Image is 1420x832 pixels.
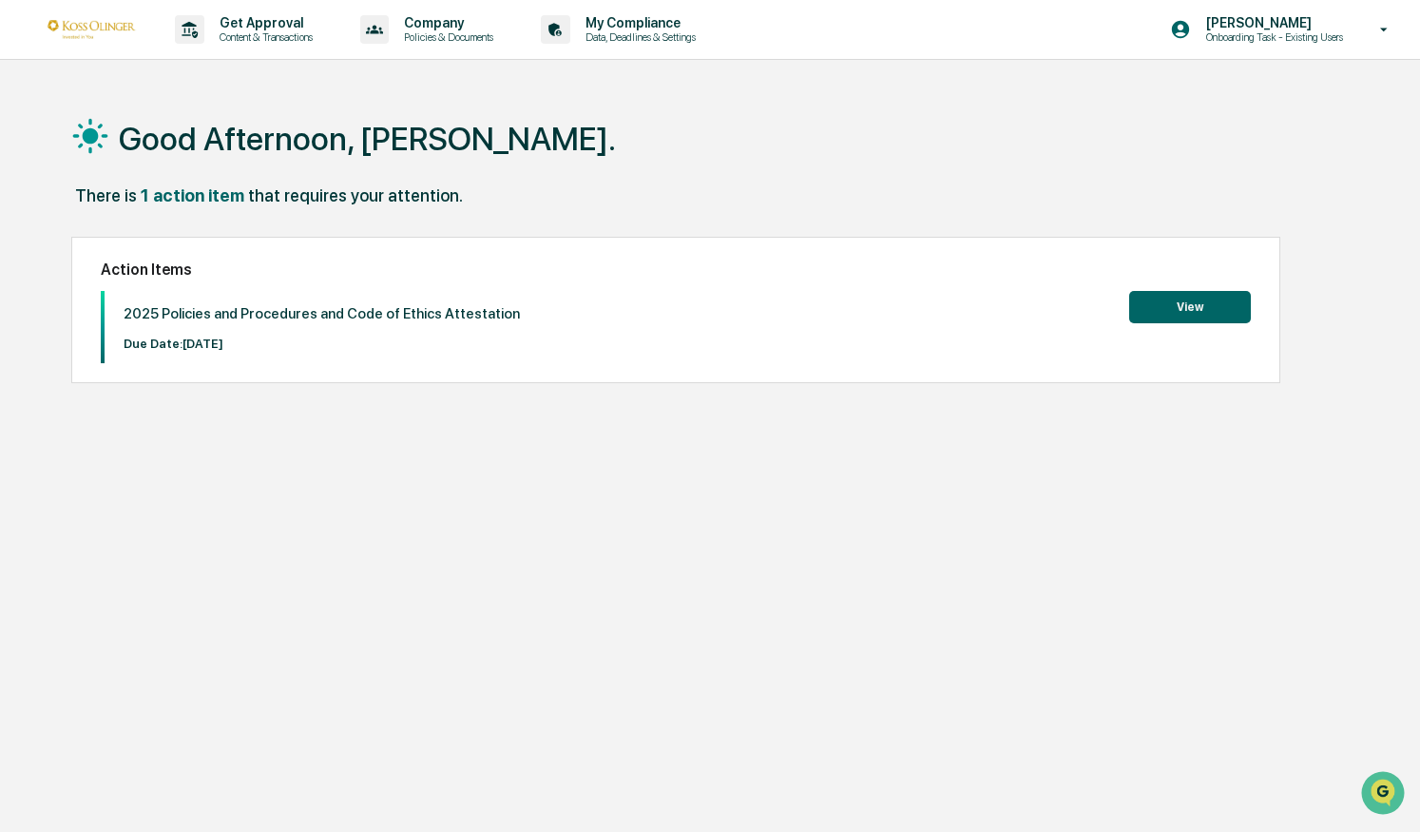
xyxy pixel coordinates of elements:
div: We're available if you need us! [65,164,240,180]
p: [PERSON_NAME] [1191,15,1353,30]
p: Due Date: [DATE] [124,337,520,351]
h1: Good Afternoon, [PERSON_NAME]. [119,120,616,158]
iframe: Open customer support [1359,769,1410,821]
span: Attestations [157,240,236,259]
span: Pylon [189,322,230,337]
span: Preclearance [38,240,123,259]
div: There is [75,185,137,205]
div: that requires your attention. [248,185,463,205]
a: 🔎Data Lookup [11,268,127,302]
div: 🖐️ [19,242,34,257]
div: 🔎 [19,278,34,293]
span: Data Lookup [38,276,120,295]
p: Data, Deadlines & Settings [570,30,705,44]
a: 🖐️Preclearance [11,232,130,266]
div: 🗄️ [138,242,153,257]
p: Get Approval [204,15,322,30]
p: Policies & Documents [389,30,503,44]
a: Powered byPylon [134,321,230,337]
p: 2025 Policies and Procedures and Code of Ethics Attestation [124,305,520,322]
a: 🗄️Attestations [130,232,243,266]
p: My Compliance [570,15,705,30]
img: 1746055101610-c473b297-6a78-478c-a979-82029cc54cd1 [19,145,53,180]
button: View [1129,291,1251,323]
p: Content & Transactions [204,30,322,44]
p: Onboarding Task - Existing Users [1191,30,1353,44]
div: Start new chat [65,145,312,164]
a: View [1129,297,1251,315]
input: Clear [49,87,314,106]
p: Company [389,15,503,30]
img: logo [46,20,137,38]
p: How can we help? [19,40,346,70]
h2: Action Items [101,261,1251,279]
button: Start new chat [323,151,346,174]
div: 1 action item [141,185,244,205]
